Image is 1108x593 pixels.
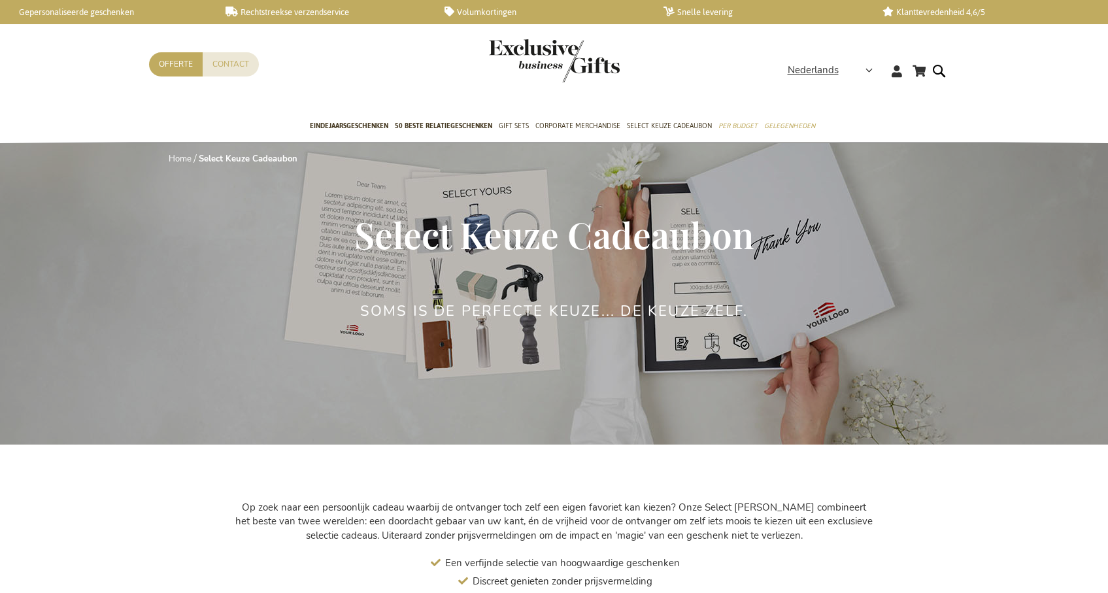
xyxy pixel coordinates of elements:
[226,7,424,18] a: Rechtstreekse verzendservice
[199,153,297,165] strong: Select Keuze Cadeaubon
[395,110,492,143] a: 50 beste relatiegeschenken
[310,110,388,143] a: Eindejaarsgeschenken
[627,110,712,143] a: Select Keuze Cadeaubon
[882,7,1081,18] a: Klanttevredenheid 4,6/5
[360,303,748,319] h2: Soms is de perfecte keuze... de keuze zelf.
[310,119,388,133] span: Eindejaarsgeschenken
[149,52,203,76] a: Offerte
[764,119,815,133] span: Gelegenheden
[627,119,712,133] span: Select Keuze Cadeaubon
[535,119,620,133] span: Corporate Merchandise
[718,110,758,143] a: Per Budget
[663,7,862,18] a: Snelle levering
[535,110,620,143] a: Corporate Merchandise
[489,39,554,82] a: store logo
[395,119,492,133] span: 50 beste relatiegeschenken
[764,110,815,143] a: Gelegenheden
[489,39,620,82] img: Exclusive Business gifts logo
[354,210,754,258] span: Select Keuze Cadeaubon
[473,575,652,588] span: Discreet genieten zonder prijsvermelding
[499,110,529,143] a: Gift Sets
[718,119,758,133] span: Per Budget
[203,52,259,76] a: Contact
[445,7,643,18] a: Volumkortingen
[788,63,839,78] span: Nederlands
[234,501,875,543] p: Op zoek naar een persoonlijk cadeau waarbij de ontvanger toch zelf een eigen favoriet kan kiezen?...
[7,7,205,18] a: Gepersonaliseerde geschenken
[169,153,192,165] a: Home
[499,119,529,133] span: Gift Sets
[445,556,680,569] span: Een verfijnde selectie van hoogwaardige geschenken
